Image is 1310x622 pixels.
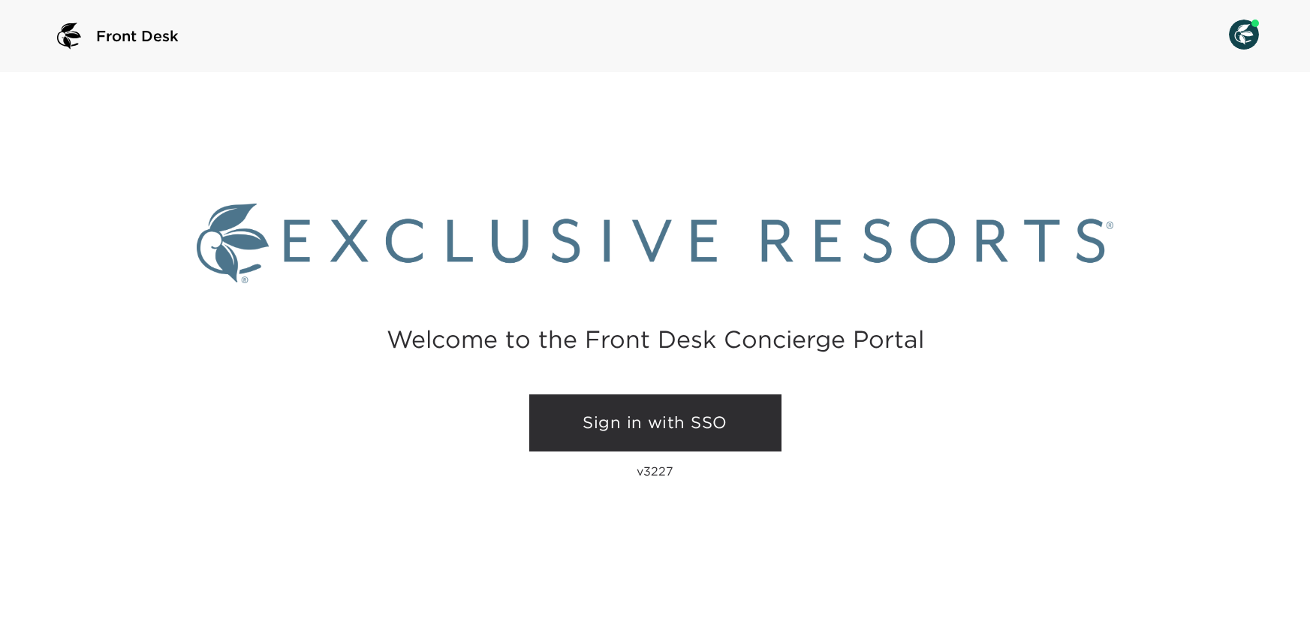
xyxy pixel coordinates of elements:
img: User [1229,20,1259,50]
a: Sign in with SSO [529,394,781,451]
h2: Welcome to the Front Desk Concierge Portal [387,328,924,351]
img: logo [51,18,87,54]
span: Front Desk [96,26,179,47]
img: Exclusive Resorts logo [197,204,1114,283]
p: v3227 [637,463,673,479]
